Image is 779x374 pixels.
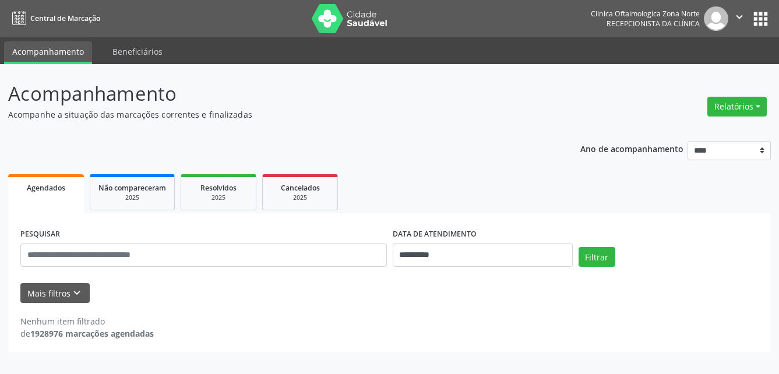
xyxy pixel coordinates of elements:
button: Filtrar [579,247,615,267]
strong: 1928976 marcações agendadas [30,328,154,339]
span: Não compareceram [98,183,166,193]
label: DATA DE ATENDIMENTO [393,225,477,244]
a: Acompanhamento [4,41,92,64]
span: Agendados [27,183,65,193]
div: 2025 [189,193,248,202]
p: Acompanhe a situação das marcações correntes e finalizadas [8,108,542,121]
span: Cancelados [281,183,320,193]
button: Relatórios [707,97,767,117]
i: keyboard_arrow_down [71,287,83,299]
p: Acompanhamento [8,79,542,108]
a: Central de Marcação [8,9,100,28]
span: Central de Marcação [30,13,100,23]
div: 2025 [98,193,166,202]
i:  [733,10,746,23]
span: Recepcionista da clínica [607,19,700,29]
button:  [728,6,750,31]
button: Mais filtroskeyboard_arrow_down [20,283,90,304]
div: 2025 [271,193,329,202]
div: Nenhum item filtrado [20,315,154,327]
p: Ano de acompanhamento [580,141,683,156]
span: Resolvidos [200,183,237,193]
label: PESQUISAR [20,225,60,244]
img: img [704,6,728,31]
div: Clinica Oftalmologica Zona Norte [591,9,700,19]
button: apps [750,9,771,29]
div: de [20,327,154,340]
a: Beneficiários [104,41,171,62]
